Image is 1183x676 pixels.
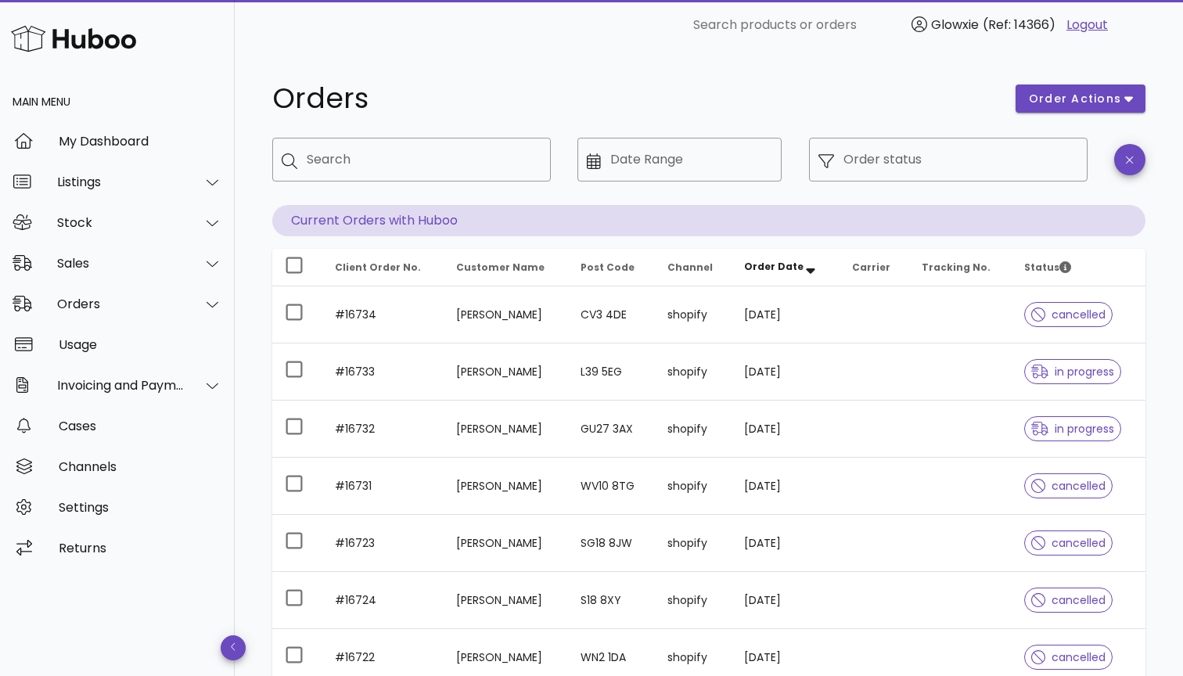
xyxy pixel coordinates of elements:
div: Usage [59,337,222,352]
td: shopify [655,515,732,572]
span: Status [1024,261,1071,274]
td: [PERSON_NAME] [444,343,568,401]
td: WV10 8TG [568,458,655,515]
div: Stock [57,215,185,230]
td: [DATE] [732,515,840,572]
td: #16734 [322,286,444,343]
td: S18 8XY [568,572,655,629]
div: Listings [57,174,185,189]
td: shopify [655,458,732,515]
td: shopify [655,572,732,629]
td: #16733 [322,343,444,401]
td: L39 5EG [568,343,655,401]
th: Customer Name [444,249,568,286]
th: Order Date: Sorted descending. Activate to remove sorting. [732,249,840,286]
span: Carrier [852,261,890,274]
td: [DATE] [732,343,840,401]
td: [DATE] [732,286,840,343]
div: My Dashboard [59,134,222,149]
td: [PERSON_NAME] [444,572,568,629]
th: Status [1012,249,1145,286]
div: Settings [59,500,222,515]
span: Tracking No. [922,261,991,274]
td: #16723 [322,515,444,572]
span: Post Code [581,261,635,274]
span: Glowxie [931,16,979,34]
td: [PERSON_NAME] [444,515,568,572]
span: (Ref: 14366) [983,16,1055,34]
div: Invoicing and Payments [57,378,185,393]
td: shopify [655,343,732,401]
span: cancelled [1031,538,1106,548]
div: Cases [59,419,222,433]
div: Returns [59,541,222,556]
h1: Orders [272,84,997,113]
span: in progress [1031,366,1114,377]
span: in progress [1031,423,1114,434]
button: order actions [1016,84,1145,113]
th: Carrier [840,249,909,286]
td: SG18 8JW [568,515,655,572]
p: Current Orders with Huboo [272,205,1145,236]
td: CV3 4DE [568,286,655,343]
img: Huboo Logo [11,22,136,56]
th: Tracking No. [909,249,1012,286]
div: Channels [59,459,222,474]
span: Customer Name [456,261,545,274]
span: cancelled [1031,595,1106,606]
td: #16724 [322,572,444,629]
span: cancelled [1031,480,1106,491]
td: [PERSON_NAME] [444,286,568,343]
span: order actions [1028,91,1122,107]
span: Order Date [744,260,804,273]
td: shopify [655,286,732,343]
th: Channel [655,249,732,286]
span: Client Order No. [335,261,421,274]
td: #16731 [322,458,444,515]
a: Logout [1066,16,1108,34]
div: Sales [57,256,185,271]
span: Channel [667,261,713,274]
td: [DATE] [732,458,840,515]
td: [DATE] [732,401,840,458]
span: cancelled [1031,652,1106,663]
td: [PERSON_NAME] [444,458,568,515]
td: GU27 3AX [568,401,655,458]
div: Orders [57,297,185,311]
td: shopify [655,401,732,458]
td: #16732 [322,401,444,458]
td: [PERSON_NAME] [444,401,568,458]
th: Client Order No. [322,249,444,286]
td: [DATE] [732,572,840,629]
span: cancelled [1031,309,1106,320]
th: Post Code [568,249,655,286]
